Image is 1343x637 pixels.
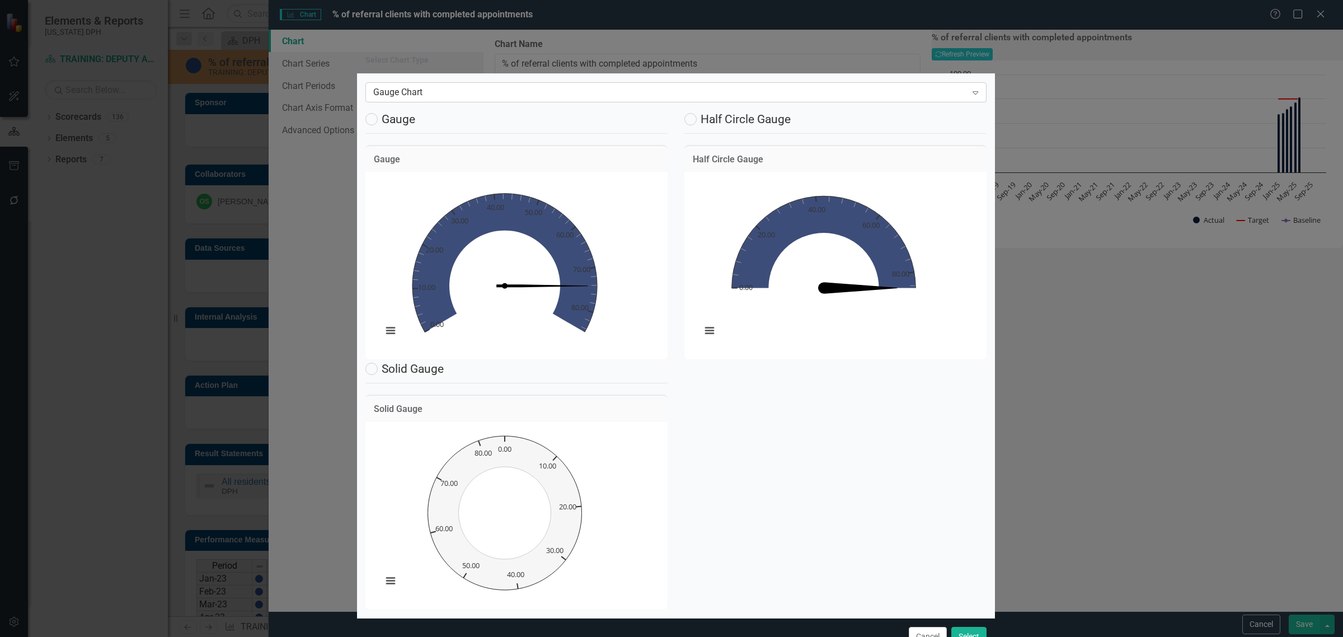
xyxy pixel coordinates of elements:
[383,322,398,338] button: View chart menu, Chart
[498,444,511,454] text: 0.00
[862,221,880,231] text: 60.00
[374,404,659,414] h3: Solid Gauge
[684,113,791,125] label: Half Circle Gauge
[487,202,504,212] text: 40.00
[507,569,524,579] text: 40.00
[451,216,468,226] text: 30.00
[440,478,457,488] text: 70.00
[374,154,659,165] h3: Gauge
[383,573,398,588] button: View chart menu, Chart
[377,180,633,348] svg: Interactive chart
[430,319,443,329] text: 0.00
[757,229,774,240] text: 20.00
[496,285,588,288] path: No value. Actual.
[696,180,952,348] svg: Interactive chart
[702,322,717,338] button: View chart menu, Chart
[417,282,435,292] text: 10.00
[556,229,573,240] text: 60.00
[462,560,480,570] text: 50.00
[558,502,576,512] text: 20.00
[426,245,443,255] text: 20.00
[546,545,563,555] text: 30.00
[377,430,633,598] svg: Interactive chart
[365,56,429,64] div: Select Chart Type
[739,282,752,292] text: 0.00
[538,461,556,471] text: 10.00
[377,430,656,598] div: Chart. Highcharts interactive chart.
[435,523,452,533] text: 60.00
[525,207,542,217] text: 50.00
[693,154,978,165] h3: Half Circle Gauge
[377,180,656,348] div: Chart. Highcharts interactive chart.
[365,113,415,125] label: Gauge
[475,448,492,458] text: 80.00
[373,86,967,99] div: Gauge Chart
[891,269,909,279] text: 80.00
[808,204,825,214] text: 40.00
[824,283,897,294] path: No value. Actual.
[572,264,590,274] text: 70.00
[696,180,975,348] div: Chart. Highcharts interactive chart.
[571,303,588,313] text: 80.00
[365,363,444,375] label: Solid Gauge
